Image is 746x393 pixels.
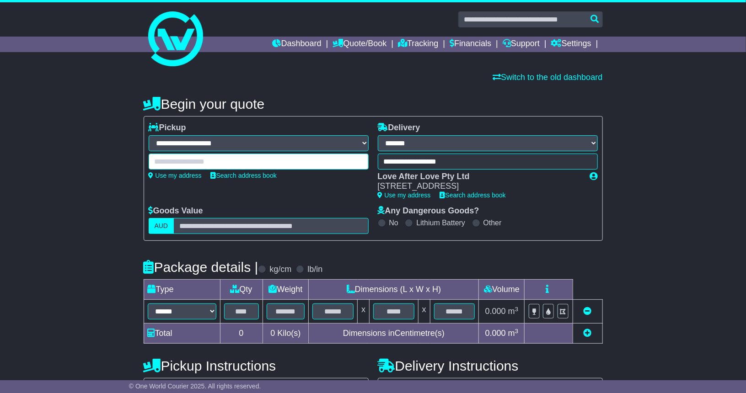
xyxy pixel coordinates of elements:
label: Delivery [378,123,420,133]
sup: 3 [515,328,519,335]
a: Tracking [398,37,438,52]
span: m [508,329,519,338]
td: Volume [479,280,525,300]
label: Any Dangerous Goods? [378,206,479,216]
label: Lithium Battery [416,218,465,227]
a: Support [503,37,540,52]
div: [STREET_ADDRESS] [378,181,581,191]
h4: Pickup Instructions [144,358,369,373]
label: Goods Value [149,206,203,216]
span: 0.000 [485,329,506,338]
span: © One World Courier 2025. All rights reserved. [129,382,261,390]
a: Settings [551,37,591,52]
a: Dashboard [273,37,322,52]
a: Use my address [149,172,202,179]
td: Type [144,280,220,300]
td: x [358,300,370,324]
label: Pickup [149,123,186,133]
label: Other [483,218,502,227]
a: Search address book [440,191,506,199]
h4: Delivery Instructions [378,358,603,373]
a: Add new item [584,329,592,338]
h4: Begin your quote [144,96,603,112]
td: Dimensions (L x W x H) [309,280,479,300]
a: Quote/Book [333,37,386,52]
td: 0 [220,324,263,344]
label: lb/in [307,265,322,275]
label: AUD [149,218,174,234]
td: Qty [220,280,263,300]
a: Financials [450,37,491,52]
h4: Package details | [144,260,258,275]
a: Switch to the old dashboard [493,73,602,82]
span: 0 [270,329,275,338]
a: Use my address [378,191,431,199]
a: Remove this item [584,307,592,316]
td: Total [144,324,220,344]
a: Search address book [211,172,277,179]
label: kg/cm [269,265,291,275]
td: Dimensions in Centimetre(s) [309,324,479,344]
span: m [508,307,519,316]
td: x [418,300,430,324]
div: Love After Love Pty Ltd [378,172,581,182]
span: 0.000 [485,307,506,316]
td: Weight [263,280,309,300]
td: Kilo(s) [263,324,309,344]
sup: 3 [515,306,519,313]
label: No [389,218,398,227]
